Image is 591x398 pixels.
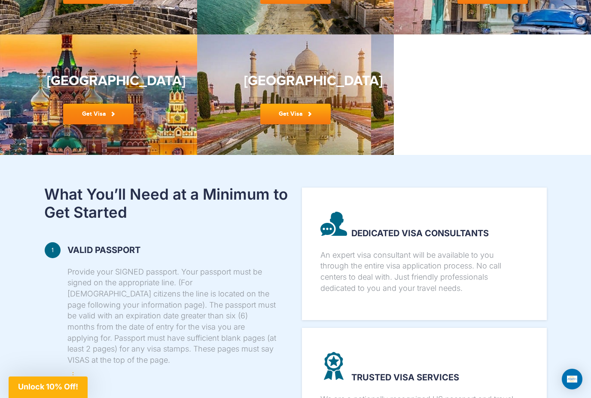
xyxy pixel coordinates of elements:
[47,74,150,89] h3: [GEOGRAPHIC_DATA]
[63,104,134,124] a: Get Visa
[320,212,347,236] img: image description
[18,382,78,391] span: Unlock 10% Off!
[320,352,347,380] img: image description
[44,185,289,221] h2: What You’ll Need at a Minimum to Get Started
[244,74,347,89] h3: [GEOGRAPHIC_DATA]
[260,104,331,124] a: Get Visa
[67,245,276,255] strong: Valid passport
[320,250,520,294] p: An expert visa consultant will be available to you through the entire visa application process. N...
[562,369,582,389] div: Open Intercom Messenger
[67,266,276,366] p: Provide your SIGNED passport. Your passport must be signed on the appropriate line. (For [DEMOGRA...
[9,376,88,398] div: Unlock 10% Off!
[320,214,520,238] strong: Dedicated visa consultants
[320,355,520,383] strong: Trusted Visa Services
